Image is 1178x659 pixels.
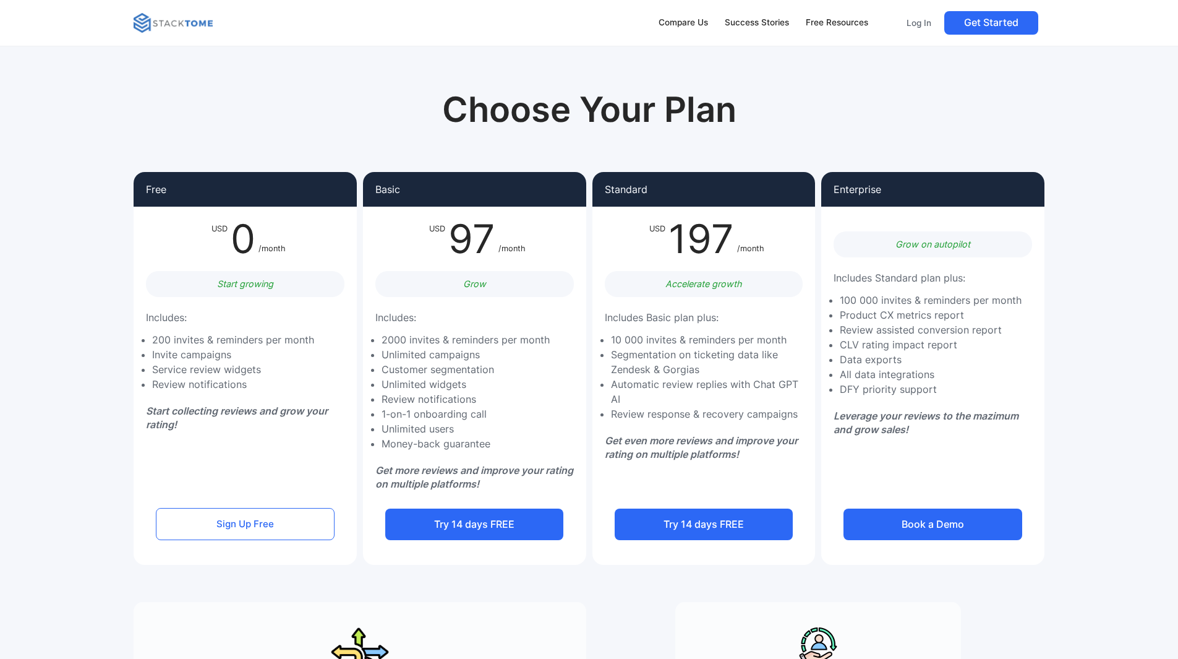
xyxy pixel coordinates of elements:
em: Get more reviews and improve your rating on multiple platforms! [375,464,573,490]
li: Service review widgets [152,362,314,377]
div: 97 [445,219,498,259]
li: Segmentation on ticketing data like Zendesk & Gorgias [611,347,809,377]
li: Money-back guarantee [382,436,550,451]
a: Log In [898,11,939,35]
h1: Choose Your Plan [393,89,786,131]
div: 0 [228,219,258,259]
p: Log In [907,17,931,28]
li: Review notifications [382,392,550,407]
div: Success Stories [725,16,789,30]
div: /month [258,219,286,259]
p: Includes: [375,309,416,326]
li: All data integrations [840,367,1022,382]
div: Compare Us [659,16,708,30]
div: /month [737,219,764,259]
li: 1-on-1 onboarding call [382,407,550,421]
li: Review response & recovery campaigns [611,407,809,421]
p: Includes: [146,309,187,326]
p: Standard [605,184,647,194]
a: Try 14 days FREE [615,509,793,540]
a: Compare Us [653,10,714,36]
li: Review assisted conversion report [840,322,1022,337]
li: Unlimited users [382,421,550,436]
p: Includes Standard plan plus: [834,270,965,286]
p: Enterprise [834,184,881,194]
li: DFY priority support [840,382,1022,397]
p: Includes Basic plan plus: [605,309,719,326]
em: Grow [463,278,486,289]
p: Basic [375,184,400,194]
div: 197 [665,219,737,259]
li: Product CX metrics report [840,308,1022,322]
li: CLV rating impact report [840,337,1022,352]
li: 200 invites & reminders per month [152,332,314,347]
li: Automatic review replies with Chat GPT AI [611,377,809,407]
a: Book a Demo [843,509,1022,540]
a: Get Started [944,11,1038,35]
li: 2000 invites & reminders per month [382,332,550,347]
div: USD [211,219,228,259]
li: Unlimited widgets [382,377,550,392]
a: Sign Up Free [156,508,334,540]
li: Review notifications [152,377,314,392]
em: Accelerate growth [665,278,742,289]
div: /month [498,219,526,259]
a: Success Stories [719,10,795,36]
em: Get even more reviews and improve your rating on multiple platforms! [605,434,798,460]
li: Customer segmentation [382,362,550,377]
a: Try 14 days FREE [385,509,563,540]
div: USD [429,219,445,259]
em: Grow on autopilot [895,239,970,249]
li: Invite campaigns [152,347,314,362]
em: Start collecting reviews and grow your rating! [146,405,328,431]
p: Free [146,184,166,194]
li: 100 000 invites & reminders per month [840,293,1022,308]
div: USD [649,219,665,259]
li: Unlimited campaigns [382,347,550,362]
li: Data exports [840,352,1022,367]
li: 10 000 invites & reminders per month [611,332,809,347]
div: Free Resources [806,16,868,30]
em: Leverage your reviews to the mazimum and grow sales! [834,410,1018,436]
a: Free Resources [800,10,874,36]
em: Start growing [217,278,273,289]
